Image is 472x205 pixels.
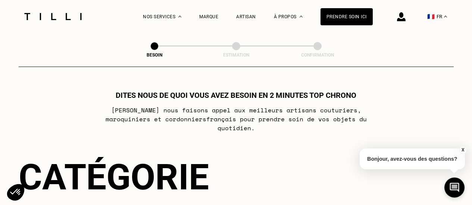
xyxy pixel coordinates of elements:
[236,14,256,19] a: Artisan
[88,106,384,132] p: [PERSON_NAME] nous faisons appel aux meilleurs artisans couturiers , maroquiniers et cordonniers ...
[199,14,218,19] a: Marque
[444,16,447,17] img: menu déroulant
[300,16,303,17] img: Menu déroulant à propos
[427,13,435,20] span: 🇫🇷
[116,91,356,100] h1: Dites nous de quoi vous avez besoin en 2 minutes top chrono
[22,13,84,20] img: Logo du service de couturière Tilli
[459,146,466,154] button: X
[117,52,192,58] div: Besoin
[178,16,181,17] img: Menu déroulant
[397,12,406,21] img: icône connexion
[19,156,454,198] div: Catégorie
[321,8,373,25] a: Prendre soin ici
[280,52,355,58] div: Confirmation
[199,52,273,58] div: Estimation
[360,148,465,169] p: Bonjour, avez-vous des questions?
